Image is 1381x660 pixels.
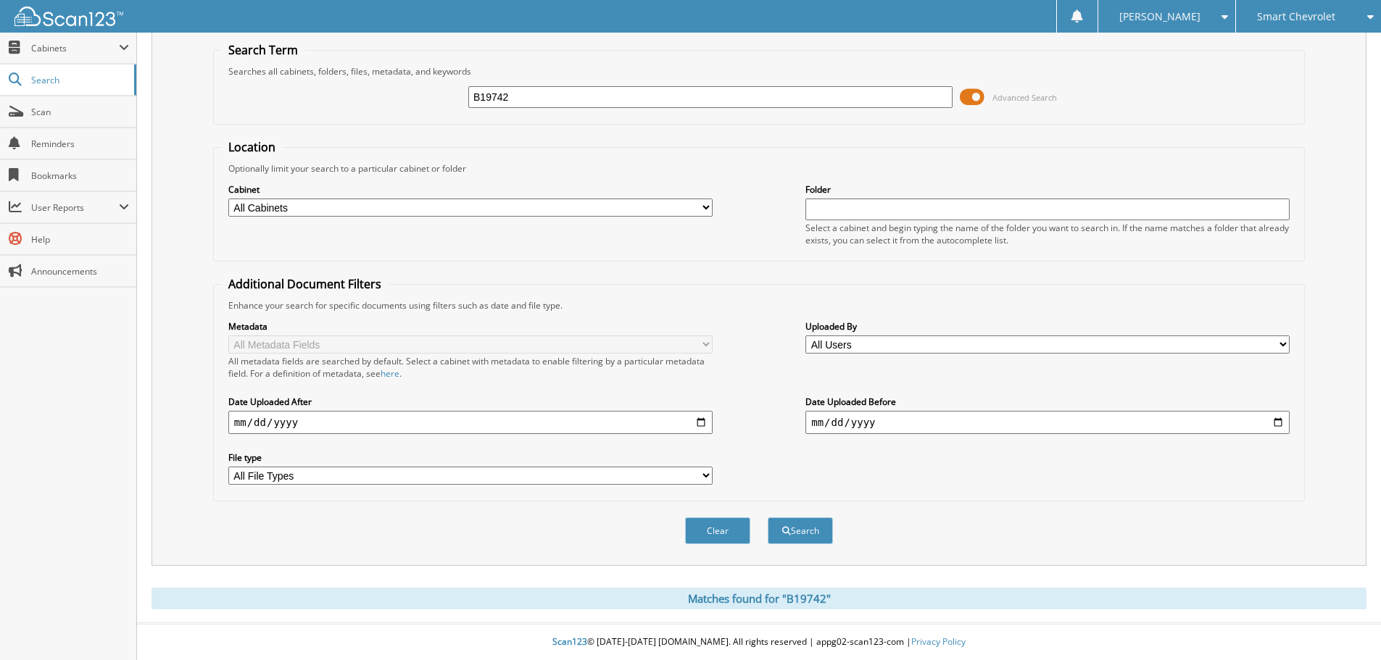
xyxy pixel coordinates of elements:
input: end [805,411,1290,434]
span: Help [31,233,129,246]
label: Uploaded By [805,320,1290,333]
legend: Location [221,139,283,155]
div: Select a cabinet and begin typing the name of the folder you want to search in. If the name match... [805,222,1290,246]
label: Date Uploaded After [228,396,713,408]
input: start [228,411,713,434]
div: All metadata fields are searched by default. Select a cabinet with metadata to enable filtering b... [228,355,713,380]
label: Cabinet [228,183,713,196]
div: Optionally limit your search to a particular cabinet or folder [221,162,1297,175]
span: Search [31,74,127,86]
a: here [381,367,399,380]
iframe: Chat Widget [1309,590,1381,660]
label: Date Uploaded Before [805,396,1290,408]
span: User Reports [31,201,119,214]
span: Cabinets [31,42,119,54]
button: Search [768,517,833,544]
span: Scan [31,106,129,118]
span: Advanced Search [992,92,1057,103]
button: Clear [685,517,750,544]
label: Metadata [228,320,713,333]
span: Smart Chevrolet [1257,12,1335,21]
div: Enhance your search for specific documents using filters such as date and file type. [221,299,1297,312]
a: Privacy Policy [911,635,966,648]
span: Scan123 [552,635,587,648]
span: Announcements [31,265,129,277]
legend: Additional Document Filters [221,276,389,292]
span: Bookmarks [31,170,129,182]
legend: Search Term [221,42,305,58]
label: File type [228,451,713,464]
div: Matches found for "B19742" [152,588,1367,609]
span: [PERSON_NAME] [1119,12,1200,21]
img: scan123-logo-white.svg [14,7,123,26]
label: Folder [805,183,1290,196]
div: Searches all cabinets, folders, files, metadata, and keywords [221,65,1297,78]
div: © [DATE]-[DATE] [DOMAIN_NAME]. All rights reserved | appg02-scan123-com | [137,625,1381,660]
span: Reminders [31,138,129,150]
